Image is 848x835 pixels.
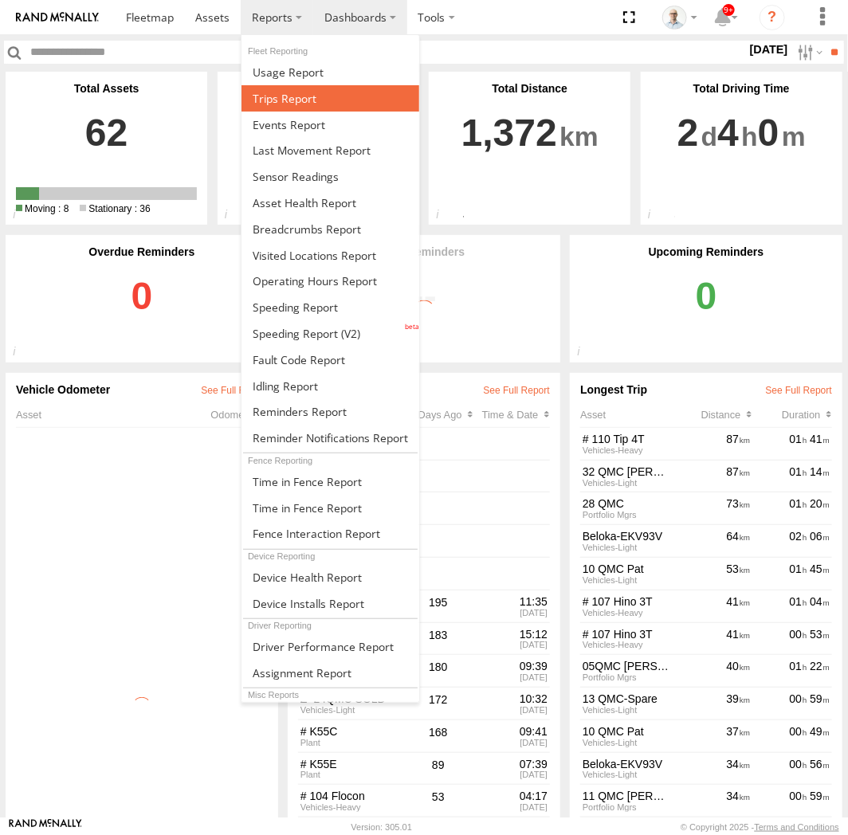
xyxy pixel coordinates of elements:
[811,465,830,478] span: 14
[228,95,409,174] a: 126
[241,373,419,399] a: Idling Report
[473,739,548,747] div: [DATE]
[811,563,830,575] span: 45
[473,803,548,812] div: [DATE]
[16,12,99,23] img: rand-logo.svg
[241,59,419,85] a: Usage Report
[16,245,268,258] div: Overdue Reminders
[790,628,807,641] span: 00
[681,822,839,832] div: © Copyright 2025 -
[241,163,419,190] a: Sensor Readings
[651,95,832,174] a: 2 4 0
[16,95,197,183] a: 62
[673,658,752,684] div: 40
[16,409,210,421] div: Asset
[300,790,404,803] a: # 104 Flocon
[583,497,670,511] a: 28 QMC
[583,692,670,706] a: 13 QMC-Spare
[583,706,670,715] div: Vehicles-Light
[300,725,404,739] a: # K55C
[673,430,752,457] div: 87
[429,208,463,225] div: Total distance travelled by assets
[755,822,839,832] a: Terms and Conditions
[677,95,718,171] span: 2
[651,82,832,95] div: Total Driving Time
[300,758,404,771] a: # K55E
[791,41,826,64] label: Search Filter Options
[300,803,404,812] div: Vehicles-Heavy
[583,609,670,617] div: Vehicles-Heavy
[406,755,470,782] div: 89
[811,530,830,543] span: 06
[241,660,419,686] a: Assignment Report
[6,208,40,225] div: Total Active/Deployed Assets
[673,593,752,619] div: 41
[583,673,670,682] div: Portfolio Mgrs
[473,706,548,715] div: [DATE]
[439,95,620,174] a: 1,372
[583,803,670,812] div: Portfolio Mgrs
[583,770,670,779] div: Vehicles-Light
[241,85,419,112] a: Trips Report
[406,788,470,814] div: 53
[790,790,807,802] span: 00
[790,530,807,543] span: 02
[406,593,470,619] div: 195
[241,633,419,660] a: Driver Performance Report
[406,658,470,684] div: 180
[241,521,419,547] a: Fence Interaction Report
[673,755,752,782] div: 34
[351,822,412,832] div: Version: 305.01
[811,660,830,672] span: 22
[473,725,548,739] div: 09:41
[583,641,670,649] div: Vehicles-Heavy
[811,790,830,802] span: 59
[673,409,752,421] div: Click to Sort
[473,790,548,803] div: 04:17
[580,383,832,396] div: Longest Trip
[790,595,807,608] span: 01
[418,409,482,421] div: Click to Sort
[583,576,670,585] div: Vehicles-Light
[473,609,548,617] div: [DATE]
[241,242,419,269] a: Visited Locations Report
[583,790,670,803] a: 11 QMC [PERSON_NAME]
[790,692,807,705] span: 00
[673,560,752,586] div: 53
[210,409,267,421] div: Click to Sort
[583,433,670,446] a: # 110 Tip 4T
[241,112,419,138] a: Full Events Report
[570,345,604,363] div: Total upcoming reminder notifications generated from your asset reminders
[241,190,419,216] a: Asset Health Report
[790,497,807,510] span: 01
[241,216,419,242] a: Breadcrumbs Report
[583,446,670,455] div: Vehicles-Heavy
[747,41,791,58] label: [DATE]
[241,137,419,163] a: Last Movement Report
[811,725,830,738] span: 49
[583,739,670,747] div: Vehicles-Light
[241,564,419,590] a: Device Health Report
[673,496,752,522] div: 73
[673,463,752,489] div: 87
[439,82,620,95] div: Total Distance
[241,294,419,320] a: Fleet Speed Report
[673,690,752,716] div: 39
[241,320,419,347] a: Fleet Speed Report (V2)
[218,208,252,225] div: Total completed Trips within the selected period
[811,497,830,510] span: 20
[583,628,670,641] a: # 107 Hino 3T
[790,725,807,738] span: 00
[580,258,832,352] a: 0
[583,563,670,576] a: 10 QMC Pat
[473,692,548,706] div: 10:32
[790,660,807,672] span: 01
[6,345,40,363] div: Total number of overdue notifications generated from your asset reminders
[298,383,550,396] div: Last Movement
[9,819,82,835] a: Visit our Website
[241,468,419,495] a: Time in Fences Report
[241,399,419,425] a: Reminders Report
[583,595,670,609] a: # 107 Hino 3T
[473,641,548,649] div: [DATE]
[673,788,752,814] div: 34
